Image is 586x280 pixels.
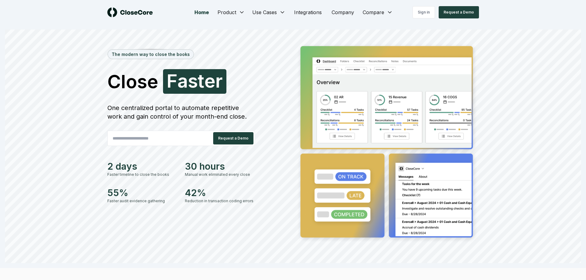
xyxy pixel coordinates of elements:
span: Product [217,9,236,16]
span: e [204,72,215,90]
div: The modern way to close the books [108,50,193,59]
button: Request a Demo [439,6,479,18]
button: Request a Demo [213,132,253,144]
a: Company [327,6,359,18]
span: a [177,72,188,90]
a: Sign in [413,6,435,18]
span: Close [107,72,158,91]
div: Faster audit evidence gathering [107,198,177,204]
div: 30 hours [185,161,255,172]
button: Compare [359,6,397,18]
span: Compare [363,9,384,16]
button: Use Cases [249,6,289,18]
span: r [215,72,223,90]
div: Manual work eliminated every close [185,172,255,177]
span: t [198,72,204,90]
span: Use Cases [252,9,277,16]
div: Faster timeline to close the books [107,172,177,177]
div: Reduction in transaction coding errors [185,198,255,204]
div: One centralized portal to automate repetitive work and gain control of your month-end close. [107,104,255,121]
a: Home [189,6,214,18]
div: 2 days [107,161,177,172]
span: F [167,72,177,90]
a: Integrations [289,6,327,18]
img: Jumbotron [296,42,479,244]
button: Product [214,6,249,18]
div: 42% [185,187,255,198]
div: 55% [107,187,177,198]
img: logo [107,7,153,17]
span: s [188,72,198,90]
